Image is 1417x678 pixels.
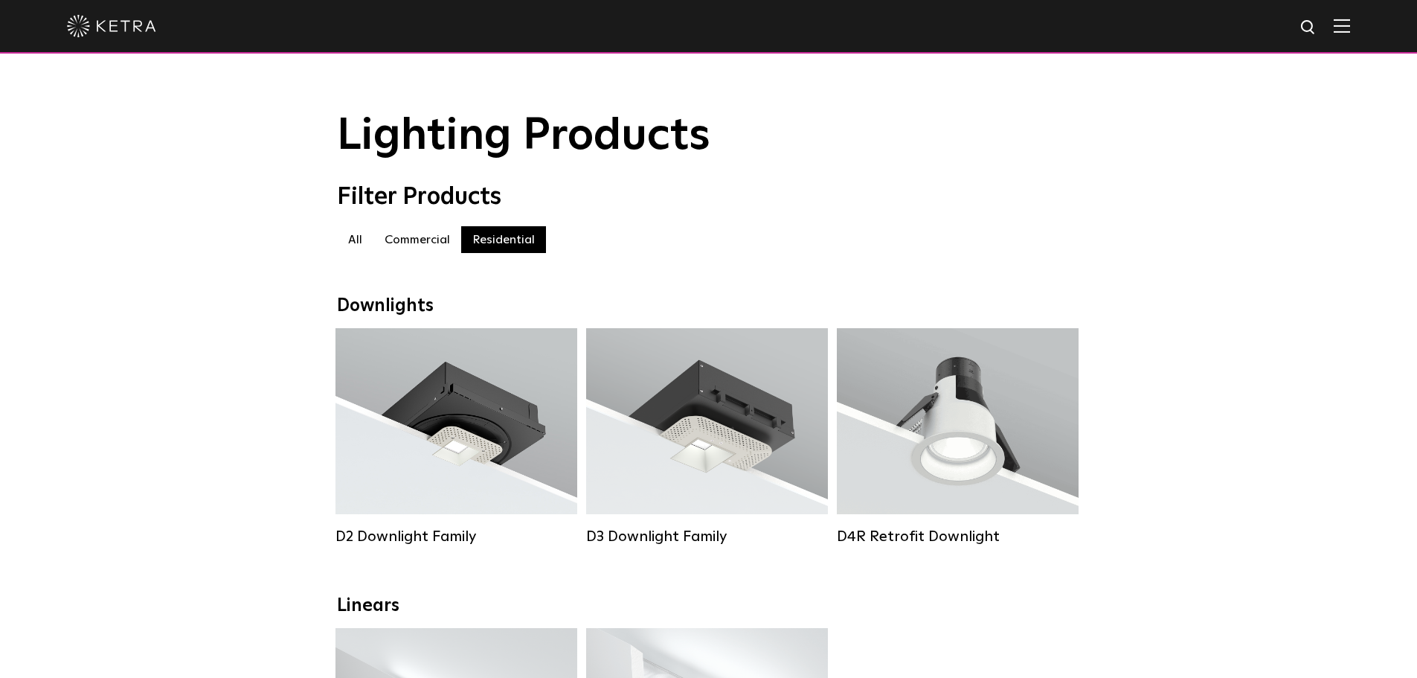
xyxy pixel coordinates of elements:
[337,226,373,253] label: All
[335,328,577,546] a: D2 Downlight Family Lumen Output:1200Colors:White / Black / Gloss Black / Silver / Bronze / Silve...
[1299,19,1318,37] img: search icon
[337,183,1081,211] div: Filter Products
[337,595,1081,617] div: Linears
[337,114,710,159] span: Lighting Products
[461,226,546,253] label: Residential
[337,295,1081,317] div: Downlights
[373,226,461,253] label: Commercial
[1334,19,1350,33] img: Hamburger%20Nav.svg
[586,328,828,546] a: D3 Downlight Family Lumen Output:700 / 900 / 1100Colors:White / Black / Silver / Bronze / Paintab...
[67,15,156,37] img: ketra-logo-2019-white
[837,328,1079,546] a: D4R Retrofit Downlight Lumen Output:800Colors:White / BlackBeam Angles:15° / 25° / 40° / 60°Watta...
[586,528,828,546] div: D3 Downlight Family
[335,528,577,546] div: D2 Downlight Family
[837,528,1079,546] div: D4R Retrofit Downlight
